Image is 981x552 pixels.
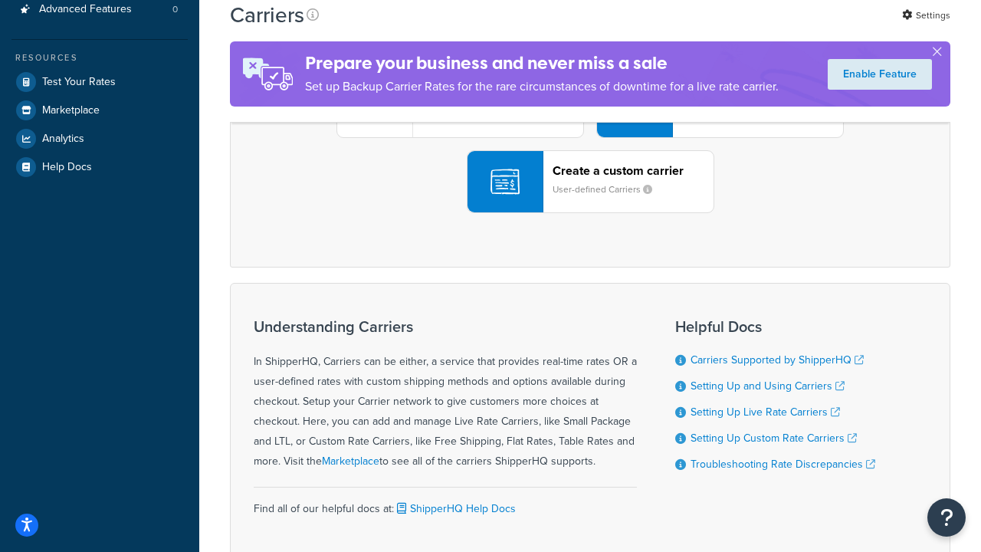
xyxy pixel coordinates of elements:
div: In ShipperHQ, Carriers can be either, a service that provides real-time rates OR a user-defined r... [254,318,637,472]
a: Test Your Rates [11,68,188,96]
a: Marketplace [11,97,188,124]
span: Advanced Features [39,3,132,16]
a: Setting Up Custom Rate Carriers [691,430,857,446]
a: Carriers Supported by ShipperHQ [691,352,864,368]
a: Analytics [11,125,188,153]
h4: Prepare your business and never miss a sale [305,51,779,76]
h3: Understanding Carriers [254,318,637,335]
button: Open Resource Center [927,498,966,537]
span: Test Your Rates [42,76,116,89]
span: 0 [172,3,178,16]
a: Setting Up and Using Carriers [691,378,845,394]
a: Enable Feature [828,59,932,90]
img: icon-carrier-custom-c93b8a24.svg [490,167,520,196]
a: Help Docs [11,153,188,181]
h3: Helpful Docs [675,318,875,335]
a: Setting Up Live Rate Carriers [691,404,840,420]
button: Create a custom carrierUser-defined Carriers [467,150,714,213]
div: Resources [11,51,188,64]
a: Troubleshooting Rate Discrepancies [691,456,875,472]
img: ad-rules-rateshop-fe6ec290ccb7230408bd80ed9643f0289d75e0ffd9eb532fc0e269fcd187b520.png [230,41,305,107]
span: Analytics [42,133,84,146]
header: Create a custom carrier [553,163,714,178]
p: Set up Backup Carrier Rates for the rare circumstances of downtime for a live rate carrier. [305,76,779,97]
small: User-defined Carriers [553,182,664,196]
a: Marketplace [322,453,379,469]
div: Find all of our helpful docs at: [254,487,637,519]
a: ShipperHQ Help Docs [394,501,516,517]
span: Marketplace [42,104,100,117]
span: Help Docs [42,161,92,174]
a: Settings [902,5,950,26]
